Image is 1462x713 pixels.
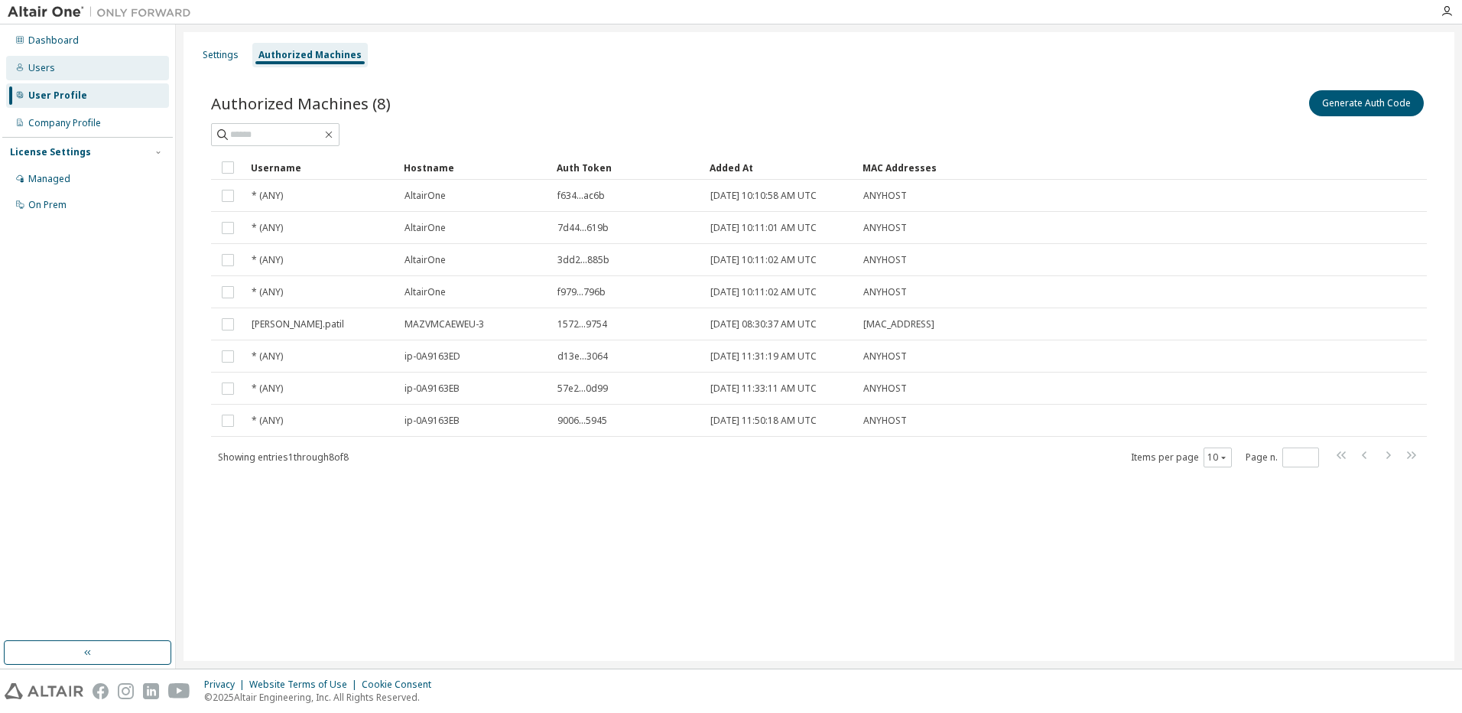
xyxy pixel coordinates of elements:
img: instagram.svg [118,683,134,699]
span: [DATE] 11:31:19 AM UTC [710,350,817,363]
button: Generate Auth Code [1309,90,1424,116]
p: © 2025 Altair Engineering, Inc. All Rights Reserved. [204,691,440,704]
div: Cookie Consent [362,679,440,691]
div: Added At [710,155,850,180]
span: 57e2...0d99 [557,383,608,395]
span: [DATE] 10:11:02 AM UTC [710,254,817,266]
span: AltairOne [404,190,446,202]
div: User Profile [28,90,87,102]
span: Page n. [1246,448,1319,467]
div: Privacy [204,679,249,691]
span: ANYHOST [863,254,907,266]
span: AltairOne [404,254,446,266]
span: * (ANY) [252,415,283,427]
span: 3dd2...885b [557,254,609,266]
div: Settings [203,49,239,61]
div: Dashboard [28,34,79,47]
span: MAZVMCAEWEU-3 [404,318,484,330]
div: MAC Addresses [863,155,1266,180]
div: Username [251,155,391,180]
span: [DATE] 10:11:02 AM UTC [710,286,817,298]
span: [MAC_ADDRESS] [863,318,934,330]
span: [DATE] 10:11:01 AM UTC [710,222,817,234]
div: Auth Token [557,155,697,180]
span: Authorized Machines (8) [211,93,391,114]
span: * (ANY) [252,254,283,266]
span: ANYHOST [863,383,907,395]
img: altair_logo.svg [5,683,83,699]
span: [DATE] 11:50:18 AM UTC [710,415,817,427]
div: License Settings [10,146,91,158]
span: d13e...3064 [557,350,608,363]
span: 1572...9754 [557,318,607,330]
span: [DATE] 10:10:58 AM UTC [710,190,817,202]
span: ip-0A9163ED [404,350,460,363]
span: * (ANY) [252,286,283,298]
span: Items per page [1131,448,1232,467]
img: youtube.svg [168,683,190,699]
div: Hostname [404,155,544,180]
span: ANYHOST [863,415,907,427]
span: [DATE] 11:33:11 AM UTC [710,383,817,395]
span: * (ANY) [252,383,283,395]
div: Users [28,62,55,74]
span: [PERSON_NAME].patil [252,318,344,330]
span: Showing entries 1 through 8 of 8 [218,451,349,464]
span: ANYHOST [863,222,907,234]
img: facebook.svg [93,683,109,699]
span: 9006...5945 [557,415,607,427]
span: f634...ac6b [557,190,605,202]
div: Managed [28,173,70,185]
span: AltairOne [404,286,446,298]
span: AltairOne [404,222,446,234]
button: 10 [1207,451,1228,464]
span: [DATE] 08:30:37 AM UTC [710,318,817,330]
div: Website Terms of Use [249,679,362,691]
div: Authorized Machines [258,49,362,61]
span: ANYHOST [863,286,907,298]
img: Altair One [8,5,199,20]
span: * (ANY) [252,190,283,202]
span: 7d44...619b [557,222,609,234]
span: ANYHOST [863,190,907,202]
span: f979...796b [557,286,606,298]
span: ANYHOST [863,350,907,363]
span: * (ANY) [252,222,283,234]
div: Company Profile [28,117,101,129]
span: ip-0A9163EB [404,415,460,427]
span: ip-0A9163EB [404,383,460,395]
div: On Prem [28,199,67,211]
img: linkedin.svg [143,683,159,699]
span: * (ANY) [252,350,283,363]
